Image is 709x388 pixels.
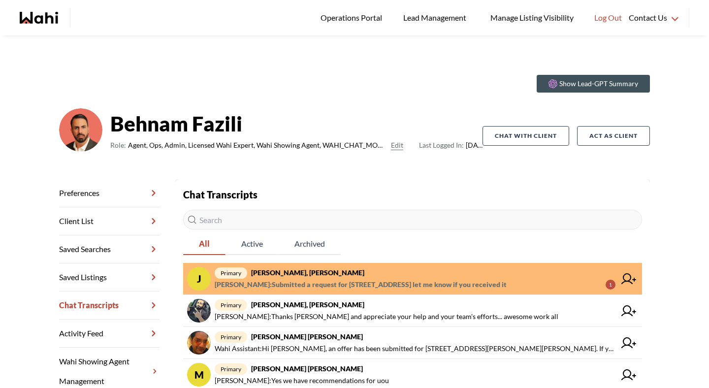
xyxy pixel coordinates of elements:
[59,320,160,348] a: Activity Feed
[403,11,470,24] span: Lead Management
[187,267,211,291] div: J
[183,233,226,254] span: All
[391,139,403,151] button: Edit
[183,263,642,295] a: Jprimary[PERSON_NAME], [PERSON_NAME][PERSON_NAME]:Submitted a request for [STREET_ADDRESS] let me...
[187,299,211,323] img: chat avatar
[110,109,483,138] strong: Behnam Fazili
[128,139,387,151] span: Agent, Ops, Admin, Licensed Wahi Expert, Wahi Showing Agent, WAHI_CHAT_MODERATOR
[59,235,160,263] a: Saved Searches
[59,263,160,291] a: Saved Listings
[321,11,386,24] span: Operations Portal
[59,207,160,235] a: Client List
[183,327,642,359] a: primary[PERSON_NAME] [PERSON_NAME]Wahi Assistant:Hi [PERSON_NAME], an offer has been submitted fo...
[226,233,279,254] span: Active
[483,126,569,146] button: Chat with client
[487,11,577,24] span: Manage Listing Visibility
[59,108,102,152] img: cf9ae410c976398e.png
[110,139,126,151] span: Role:
[606,280,615,290] div: 1
[215,279,507,291] span: [PERSON_NAME] : Submitted a request for [STREET_ADDRESS] let me know if you received it
[183,295,642,327] a: primary[PERSON_NAME], [PERSON_NAME][PERSON_NAME]:Thanks [PERSON_NAME] and appreciate your help an...
[215,267,247,279] span: primary
[187,331,211,355] img: chat avatar
[226,233,279,255] button: Active
[59,179,160,207] a: Preferences
[559,79,638,89] p: Show Lead-GPT Summary
[537,75,650,93] button: Show Lead-GPT Summary
[279,233,341,255] button: Archived
[215,331,247,343] span: primary
[183,189,258,200] strong: Chat Transcripts
[419,141,464,149] span: Last Logged In:
[251,364,363,373] strong: [PERSON_NAME] [PERSON_NAME]
[279,233,341,254] span: Archived
[215,363,247,375] span: primary
[251,332,363,341] strong: [PERSON_NAME] [PERSON_NAME]
[215,343,615,355] span: Wahi Assistant : Hi [PERSON_NAME], an offer has been submitted for [STREET_ADDRESS][PERSON_NAME][...
[59,291,160,320] a: Chat Transcripts
[187,363,211,387] div: M
[251,300,364,309] strong: [PERSON_NAME], [PERSON_NAME]
[215,299,247,311] span: primary
[215,375,389,387] span: [PERSON_NAME] : Yes we have recommendations for uou
[594,11,622,24] span: Log Out
[577,126,650,146] button: Act as Client
[251,268,364,277] strong: [PERSON_NAME], [PERSON_NAME]
[183,210,642,229] input: Search
[183,233,226,255] button: All
[419,139,483,151] span: [DATE]
[20,12,58,24] a: Wahi homepage
[215,311,558,323] span: [PERSON_NAME] : Thanks [PERSON_NAME] and appreciate your help and your team's efforts... awesome ...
